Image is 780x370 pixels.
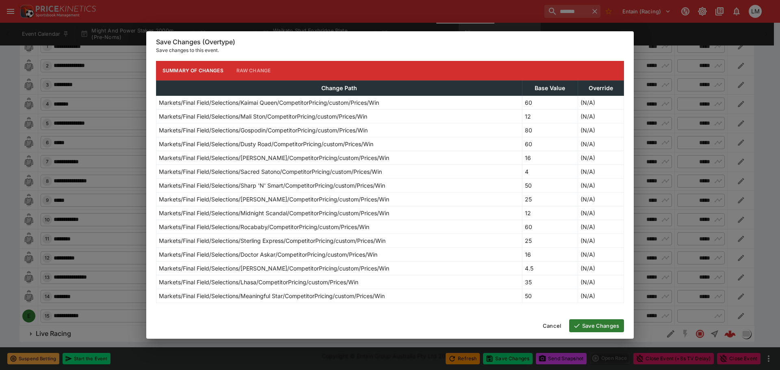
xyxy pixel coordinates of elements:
td: 80 [522,123,578,137]
th: Override [578,80,624,95]
td: (N/A) [578,275,624,289]
td: 60 [522,137,578,151]
button: Save Changes [569,319,624,332]
td: (N/A) [578,164,624,178]
td: 16 [522,247,578,261]
button: Cancel [538,319,566,332]
p: Markets/Final Field/Selections/Sacred Satono/CompetitorPricing/custom/Prices/Win [159,167,382,176]
button: Raw Change [230,61,277,80]
p: Markets/Final Field/Selections/[PERSON_NAME]/CompetitorPricing/custom/Prices/Win [159,154,389,162]
td: 4.5 [522,261,578,275]
p: Markets/Final Field/Selections/Kaimai Queen/CompetitorPricing/custom/Prices/Win [159,98,379,107]
td: (N/A) [578,109,624,123]
p: Markets/Final Field/Selections/Gospodin/CompetitorPricing/custom/Prices/Win [159,126,368,134]
p: Markets/Final Field/Selections/Lhasa/CompetitorPricing/custom/Prices/Win [159,278,358,286]
p: Markets/Final Field/Selections/Midnight Scandal/CompetitorPricing/custom/Prices/Win [159,209,389,217]
td: 4 [522,164,578,178]
td: (N/A) [578,261,624,275]
td: (N/A) [578,95,624,109]
p: Markets/Final Field/Selections/[PERSON_NAME]/CompetitorPricing/custom/Prices/Win [159,264,389,273]
p: Markets/Final Field/Selections/Dusty Road/CompetitorPricing/custom/Prices/Win [159,140,373,148]
td: (N/A) [578,289,624,303]
td: 60 [522,220,578,234]
p: Markets/Final Field/Selections/Doctor Askar/CompetitorPricing/custom/Prices/Win [159,250,377,259]
td: 50 [522,289,578,303]
td: 35 [522,275,578,289]
p: Save changes to this event. [156,46,624,54]
button: Summary of Changes [156,61,230,80]
td: (N/A) [578,137,624,151]
th: Change Path [156,80,522,95]
td: (N/A) [578,247,624,261]
p: Markets/Final Field/Selections/Sterling Express/CompetitorPricing/custom/Prices/Win [159,236,386,245]
p: Markets/Final Field/Selections/Rocababy/CompetitorPricing/custom/Prices/Win [159,223,369,231]
p: Markets/Final Field/Selections/Sharp 'N' Smart/CompetitorPricing/custom/Prices/Win [159,181,385,190]
td: 12 [522,206,578,220]
td: (N/A) [578,151,624,164]
p: Markets/Final Field/Selections/[PERSON_NAME]/CompetitorPricing/custom/Prices/Win [159,195,389,203]
td: 60 [522,95,578,109]
td: (N/A) [578,206,624,220]
td: (N/A) [578,123,624,137]
td: (N/A) [578,220,624,234]
td: 25 [522,234,578,247]
td: (N/A) [578,178,624,192]
td: 25 [522,192,578,206]
td: 16 [522,151,578,164]
td: 12 [522,109,578,123]
p: Markets/Final Field/Selections/Meaningful Star/CompetitorPricing/custom/Prices/Win [159,292,385,300]
td: (N/A) [578,192,624,206]
th: Base Value [522,80,578,95]
h6: Save Changes (Overtype) [156,38,624,46]
p: Markets/Final Field/Selections/Mali Ston/CompetitorPricing/custom/Prices/Win [159,112,367,121]
td: 50 [522,178,578,192]
td: (N/A) [578,234,624,247]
